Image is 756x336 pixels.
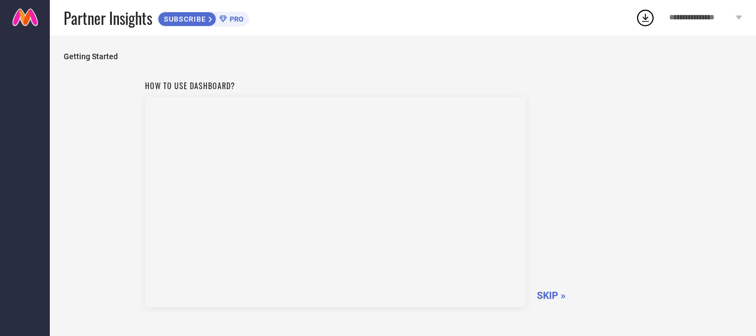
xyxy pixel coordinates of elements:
span: SUBSCRIBE [158,15,209,23]
span: Getting Started [64,52,742,61]
h1: How to use dashboard? [145,80,526,91]
a: SUBSCRIBEPRO [158,9,249,27]
div: Open download list [635,8,655,28]
span: PRO [227,15,244,23]
iframe: Workspace Section [145,97,526,307]
span: Partner Insights [64,7,152,29]
span: SKIP » [537,290,566,301]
